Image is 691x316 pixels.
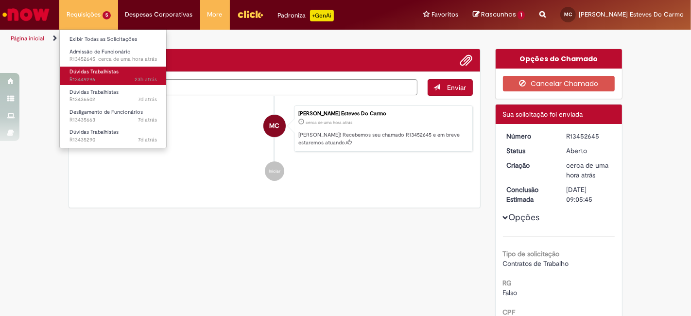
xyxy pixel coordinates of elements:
a: Exibir Todas as Solicitações [60,34,167,45]
p: +GenAi [310,10,334,21]
dt: Criação [500,160,559,170]
div: Aberto [566,146,611,156]
span: Sua solicitação foi enviada [503,110,583,119]
a: Aberto R13436502 : Dúvidas Trabalhistas [60,87,167,105]
dt: Conclusão Estimada [500,185,559,204]
span: 23h atrás [135,76,157,83]
span: R13436502 [69,96,157,104]
span: 7d atrás [138,116,157,123]
button: Cancelar Chamado [503,76,615,91]
span: Admissão de Funcionário [69,48,131,55]
span: MC [564,11,572,18]
span: Contratos de Trabalho [503,259,569,268]
p: [PERSON_NAME]! Recebemos seu chamado R13452645 e em breve estaremos atuando. [298,131,467,146]
span: Favoritos [432,10,458,19]
span: Requisições [67,10,101,19]
span: cerca de uma hora atrás [306,120,352,125]
div: [PERSON_NAME] Esteves Do Carmo [298,111,467,117]
time: 21/08/2025 10:19:10 [138,136,157,143]
span: Rascunhos [481,10,516,19]
a: Aberto R13452645 : Admissão de Funcionário [60,47,167,65]
span: MC [269,114,279,138]
span: Enviar [448,83,466,92]
time: 27/08/2025 14:05:40 [306,120,352,125]
span: [PERSON_NAME] Esteves Do Carmo [579,10,684,18]
div: [DATE] 09:05:45 [566,185,611,204]
span: More [207,10,223,19]
time: 27/08/2025 14:05:40 [566,161,608,179]
span: cerca de uma hora atrás [566,161,608,179]
span: 7d atrás [138,136,157,143]
div: Opções do Chamado [496,49,622,69]
span: R13452645 [69,55,157,63]
a: Aberto R13435290 : Dúvidas Trabalhistas [60,127,167,145]
div: Padroniza [278,10,334,21]
textarea: Digite sua mensagem aqui... [76,79,417,95]
span: 5 [103,11,111,19]
div: Marcela Marques Esteves Do Carmo [263,115,286,137]
button: Enviar [428,79,473,96]
b: Tipo de solicitação [503,249,560,258]
ul: Trilhas de página [7,30,453,48]
span: Dúvidas Trabalhistas [69,128,119,136]
li: Marcela Marques Esteves Do Carmo [76,105,473,152]
time: 21/08/2025 14:15:11 [138,96,157,103]
span: cerca de uma hora atrás [98,55,157,63]
button: Adicionar anexos [460,54,473,67]
span: 1 [518,11,525,19]
a: Página inicial [11,35,44,42]
span: Falso [503,288,518,297]
a: Aberto R13435663 : Desligamento de Funcionários [60,107,167,125]
span: Desligamento de Funcionários [69,108,143,116]
span: R13435290 [69,136,157,144]
div: R13452645 [566,131,611,141]
time: 21/08/2025 11:17:05 [138,116,157,123]
dt: Status [500,146,559,156]
span: Despesas Corporativas [125,10,193,19]
ul: Histórico de tíquete [76,96,473,191]
span: Dúvidas Trabalhistas [69,68,119,75]
a: Aberto R13449296 : Dúvidas Trabalhistas [60,67,167,85]
time: 26/08/2025 15:59:49 [135,76,157,83]
img: click_logo_yellow_360x200.png [237,7,263,21]
span: R13435663 [69,116,157,124]
div: 27/08/2025 14:05:40 [566,160,611,180]
span: Dúvidas Trabalhistas [69,88,119,96]
ul: Requisições [59,29,167,148]
time: 27/08/2025 14:05:42 [98,55,157,63]
span: R13449296 [69,76,157,84]
a: Rascunhos [473,10,525,19]
b: RG [503,279,512,287]
img: ServiceNow [1,5,51,24]
span: 7d atrás [138,96,157,103]
dt: Número [500,131,559,141]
